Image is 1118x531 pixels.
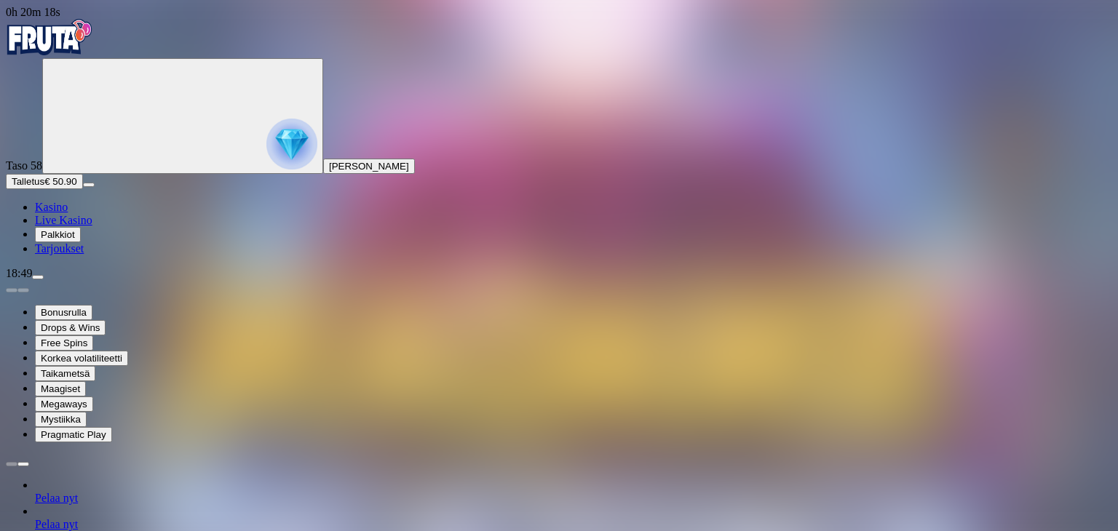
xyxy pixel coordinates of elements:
button: Talletusplus icon€ 50.90 [6,174,83,189]
span: Megaways [41,399,87,410]
a: Fruta [6,45,93,57]
button: reward progress [42,58,323,174]
nav: Primary [6,19,1112,255]
span: € 50.90 [44,176,76,187]
span: Taikametsä [41,368,90,379]
img: reward progress [266,119,317,169]
a: Tarjoukset [35,242,84,255]
button: Bonusrulla [35,305,92,320]
span: Taso 58 [6,159,42,172]
button: Drops & Wins [35,320,106,335]
button: Korkea volatiliteetti [35,351,128,366]
span: [PERSON_NAME] [329,161,409,172]
span: Pragmatic Play [41,429,106,440]
button: Megaways [35,396,93,412]
button: Taikametsä [35,366,95,381]
a: Pelaa nyt [35,518,78,530]
span: Drops & Wins [41,322,100,333]
button: Free Spins [35,335,93,351]
span: Mystiikka [41,414,81,425]
span: Talletus [12,176,44,187]
button: Palkkiot [35,227,81,242]
nav: Main menu [6,201,1112,255]
span: 18:49 [6,267,32,279]
a: Pelaa nyt [35,492,78,504]
a: Live Kasino [35,214,92,226]
button: prev slide [6,288,17,292]
img: Fruta [6,19,93,55]
button: prev slide [6,462,17,466]
button: next slide [17,288,29,292]
button: next slide [17,462,29,466]
button: [PERSON_NAME] [323,159,415,174]
button: Mystiikka [35,412,87,427]
button: menu [83,183,95,187]
span: user session time [6,6,60,18]
span: Palkkiot [41,229,75,240]
a: Kasino [35,201,68,213]
span: Bonusrulla [41,307,87,318]
button: menu [32,275,44,279]
button: Pragmatic Play [35,427,112,442]
button: Maagiset [35,381,86,396]
span: Korkea volatiliteetti [41,353,122,364]
span: Free Spins [41,338,87,348]
span: Maagiset [41,383,80,394]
